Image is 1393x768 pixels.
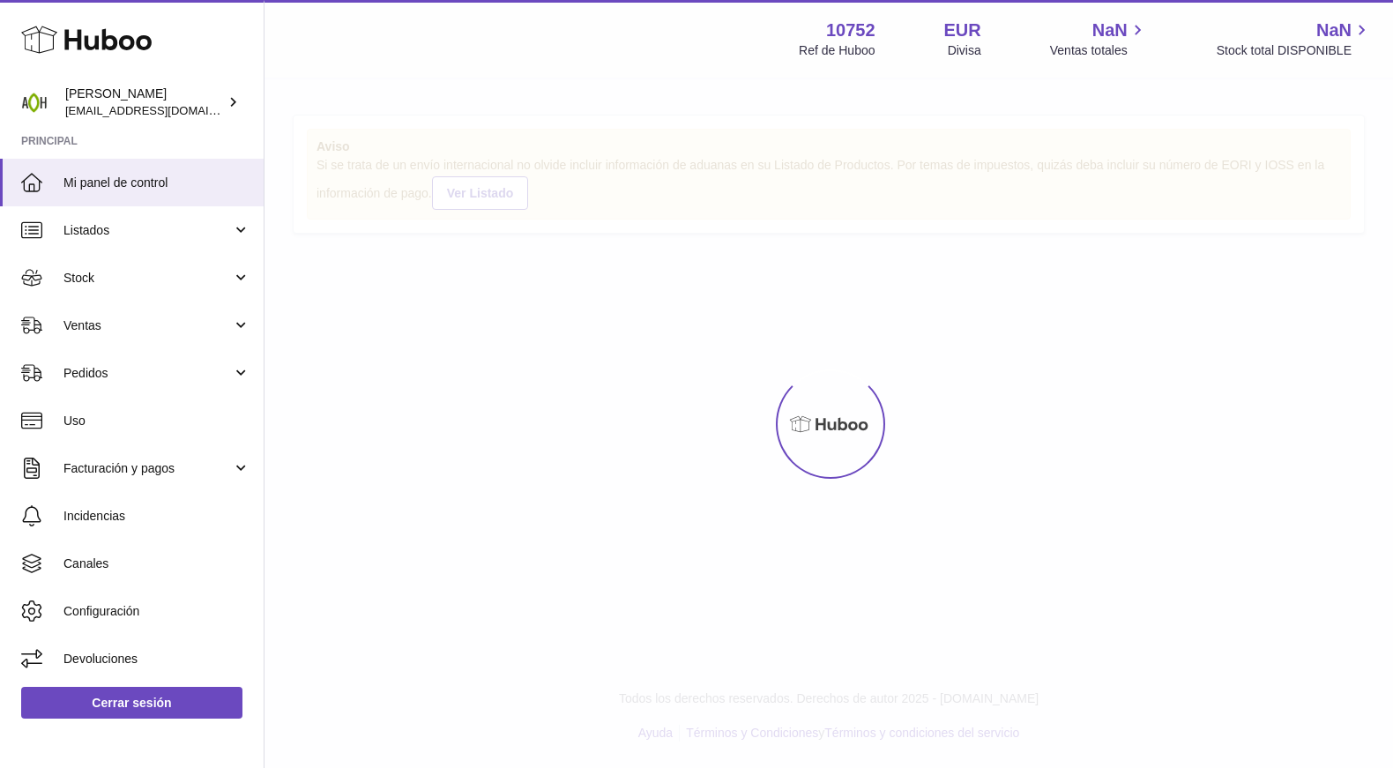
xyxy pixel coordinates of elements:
[63,508,250,525] span: Incidencias
[944,19,981,42] strong: EUR
[1050,19,1148,59] a: NaN Ventas totales
[21,89,48,116] img: info@adaptohealue.com
[826,19,875,42] strong: 10752
[63,270,232,287] span: Stock
[1316,19,1352,42] span: NaN
[63,460,232,477] span: Facturación y pagos
[63,555,250,572] span: Canales
[1092,19,1128,42] span: NaN
[948,42,981,59] div: Divisa
[21,687,242,719] a: Cerrar sesión
[63,651,250,667] span: Devoluciones
[63,222,232,239] span: Listados
[65,86,224,119] div: [PERSON_NAME]
[1217,42,1372,59] span: Stock total DISPONIBLE
[63,365,232,382] span: Pedidos
[65,103,259,117] span: [EMAIL_ADDRESS][DOMAIN_NAME]
[63,317,232,334] span: Ventas
[63,175,250,191] span: Mi panel de control
[1050,42,1148,59] span: Ventas totales
[63,413,250,429] span: Uso
[1217,19,1372,59] a: NaN Stock total DISPONIBLE
[799,42,875,59] div: Ref de Huboo
[63,603,250,620] span: Configuración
